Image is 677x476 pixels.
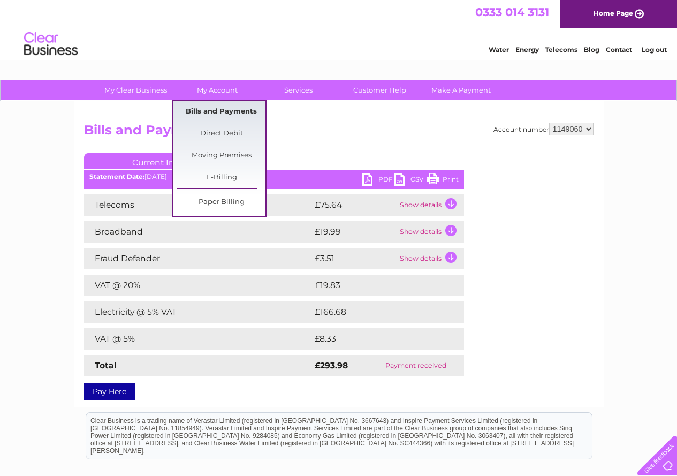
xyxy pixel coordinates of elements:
a: Moving Premises [177,145,265,167]
td: Show details [397,248,464,269]
a: My Account [173,80,261,100]
a: Paper Billing [177,192,265,213]
td: Fraud Defender [84,248,312,269]
a: Telecoms [545,46,577,54]
a: Blog [584,46,599,54]
a: My Clear Business [92,80,180,100]
a: E-Billing [177,167,265,188]
td: Electricity @ 5% VAT [84,301,312,323]
h2: Bills and Payments [84,123,594,143]
td: Show details [397,194,464,216]
div: [DATE] [84,173,464,180]
a: Energy [515,46,539,54]
a: Water [489,46,509,54]
strong: £293.98 [315,360,348,371]
a: PDF [362,173,394,188]
a: Contact [606,46,632,54]
td: £166.68 [312,301,445,323]
td: VAT @ 20% [84,275,312,296]
a: Log out [642,46,667,54]
a: Direct Debit [177,123,265,145]
strong: Total [95,360,117,371]
a: Bills and Payments [177,101,265,123]
td: Telecoms [84,194,312,216]
td: £3.51 [312,248,397,269]
div: Account number [493,123,594,135]
a: Services [254,80,343,100]
td: £75.64 [312,194,397,216]
td: Broadband [84,221,312,243]
td: £19.83 [312,275,442,296]
b: Statement Date: [89,172,144,180]
td: VAT @ 5% [84,328,312,350]
td: Payment received [368,355,464,376]
a: Make A Payment [417,80,505,100]
td: £8.33 [312,328,439,350]
a: 0333 014 3131 [475,5,549,19]
a: Customer Help [336,80,424,100]
div: Clear Business is a trading name of Verastar Limited (registered in [GEOGRAPHIC_DATA] No. 3667643... [86,6,592,52]
a: CSV [394,173,427,188]
td: Show details [397,221,464,243]
img: logo.png [24,28,78,61]
a: Current Invoice [84,153,245,169]
a: Pay Here [84,383,135,400]
a: Print [427,173,459,188]
td: £19.99 [312,221,397,243]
